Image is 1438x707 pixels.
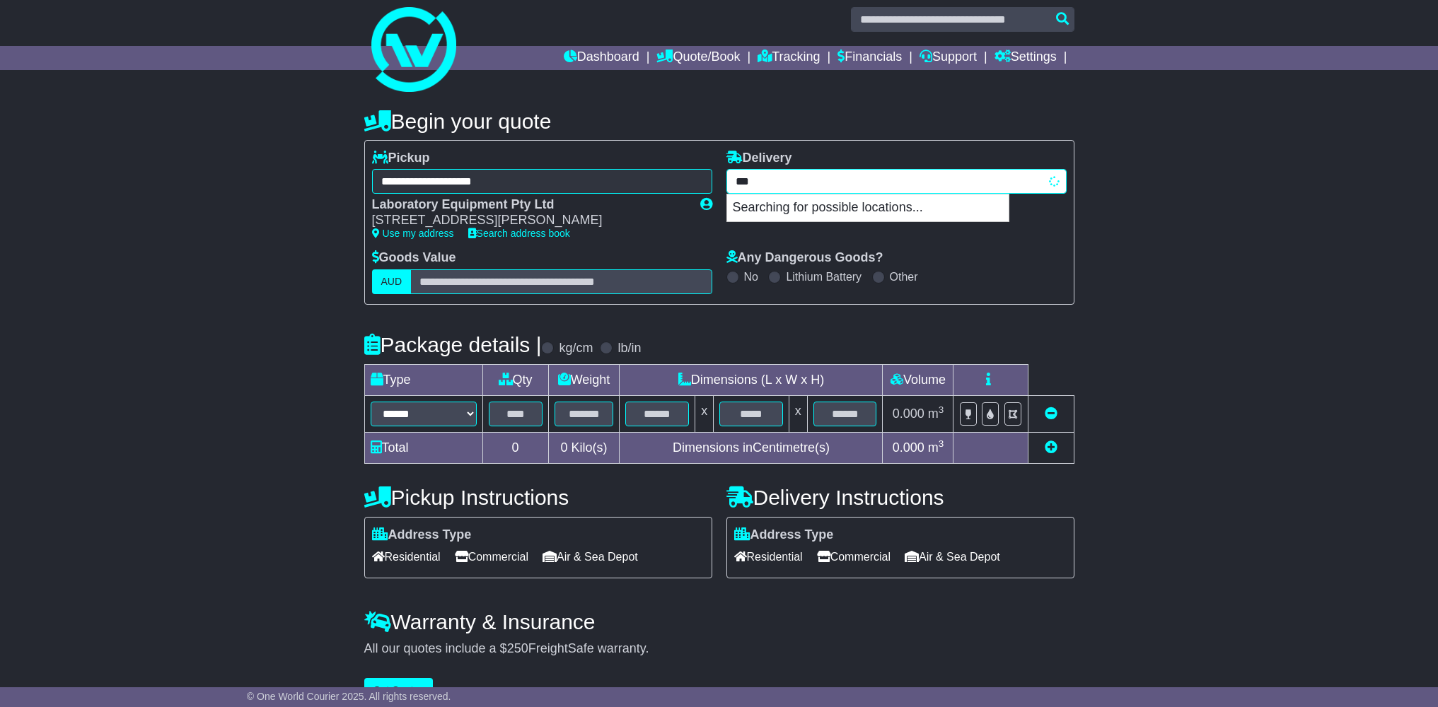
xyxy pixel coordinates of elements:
[364,486,712,509] h4: Pickup Instructions
[372,213,686,228] div: [STREET_ADDRESS][PERSON_NAME]
[564,46,639,70] a: Dashboard
[883,364,953,395] td: Volume
[890,270,918,284] label: Other
[620,364,883,395] td: Dimensions (L x W x H)
[372,197,686,213] div: Laboratory Equipment Pty Ltd
[734,546,803,568] span: Residential
[364,432,482,463] td: Total
[920,46,977,70] a: Support
[726,151,792,166] label: Delivery
[468,228,570,239] a: Search address book
[372,527,472,543] label: Address Type
[364,678,434,703] button: Get Quotes
[726,250,883,266] label: Any Dangerous Goods?
[734,527,834,543] label: Address Type
[726,169,1067,194] typeahead: Please provide city
[560,440,567,455] span: 0
[1045,407,1057,421] a: Remove this item
[559,341,593,356] label: kg/cm
[837,46,902,70] a: Financials
[893,440,924,455] span: 0.000
[364,333,542,356] h4: Package details |
[372,151,430,166] label: Pickup
[928,407,944,421] span: m
[364,641,1074,657] div: All our quotes include a $ FreightSafe warranty.
[364,110,1074,133] h4: Begin your quote
[727,194,1009,221] p: Searching for possible locations...
[372,269,412,294] label: AUD
[372,546,441,568] span: Residential
[617,341,641,356] label: lb/in
[939,404,944,415] sup: 3
[482,432,548,463] td: 0
[543,546,638,568] span: Air & Sea Depot
[928,440,944,455] span: m
[893,407,924,421] span: 0.000
[656,46,740,70] a: Quote/Book
[695,395,714,432] td: x
[548,364,620,395] td: Weight
[455,546,528,568] span: Commercial
[364,364,482,395] td: Type
[247,691,451,702] span: © One World Courier 2025. All rights reserved.
[1045,440,1057,455] a: Add new item
[372,250,456,266] label: Goods Value
[758,46,820,70] a: Tracking
[482,364,548,395] td: Qty
[905,546,1000,568] span: Air & Sea Depot
[620,432,883,463] td: Dimensions in Centimetre(s)
[789,395,807,432] td: x
[507,641,528,655] span: 250
[548,432,620,463] td: Kilo(s)
[372,228,454,239] a: Use my address
[364,610,1074,633] h4: Warranty & Insurance
[786,270,862,284] label: Lithium Battery
[939,438,944,449] sup: 3
[744,270,758,284] label: No
[726,486,1074,509] h4: Delivery Instructions
[817,546,891,568] span: Commercial
[995,46,1057,70] a: Settings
